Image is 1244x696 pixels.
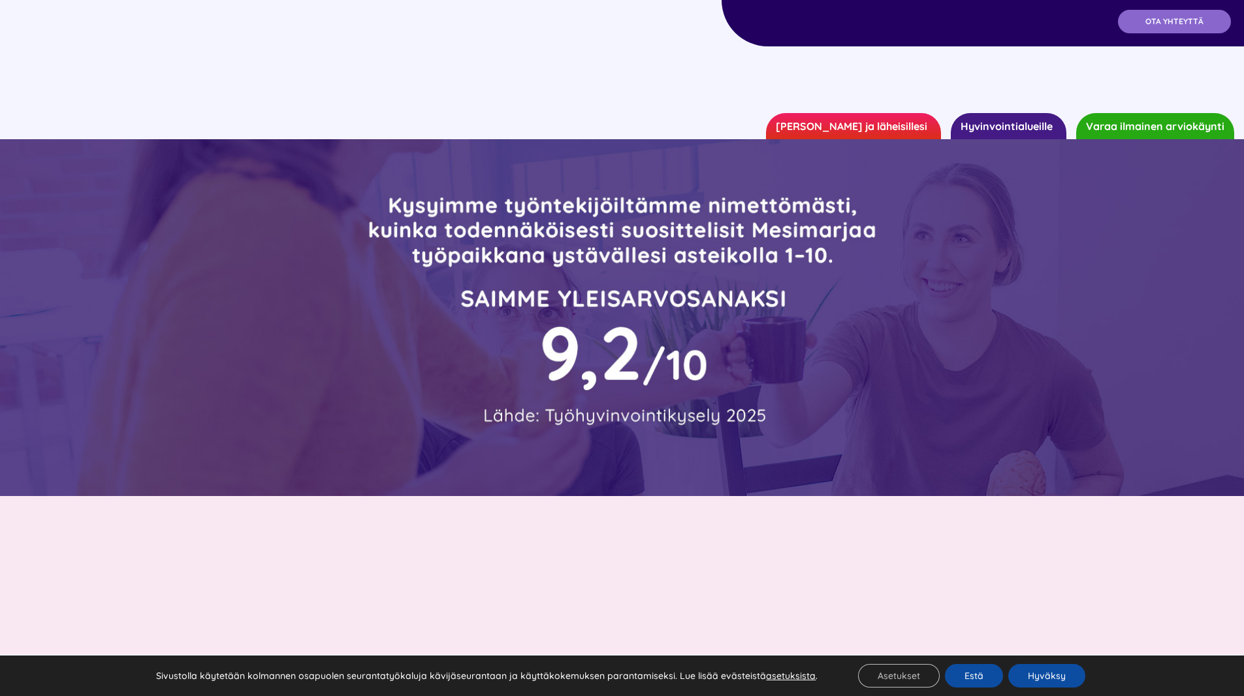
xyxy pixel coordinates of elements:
[156,670,818,682] p: Sivustolla käytetään kolmannen osapuolen seurantatyökaluja kävijäseurantaan ja käyttäkokemuksen p...
[945,664,1003,688] button: Estä
[766,670,816,682] button: asetuksista
[766,113,941,139] a: [PERSON_NAME] ja läheisillesi
[951,113,1066,139] a: Hyvinvointialueille
[1118,10,1231,33] a: OTA YHTEYTTÄ
[1076,113,1234,139] a: Varaa ilmainen arviokäynti
[1145,17,1204,26] span: OTA YHTEYTTÄ
[1008,664,1085,688] button: Hyväksy
[858,664,940,688] button: Asetukset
